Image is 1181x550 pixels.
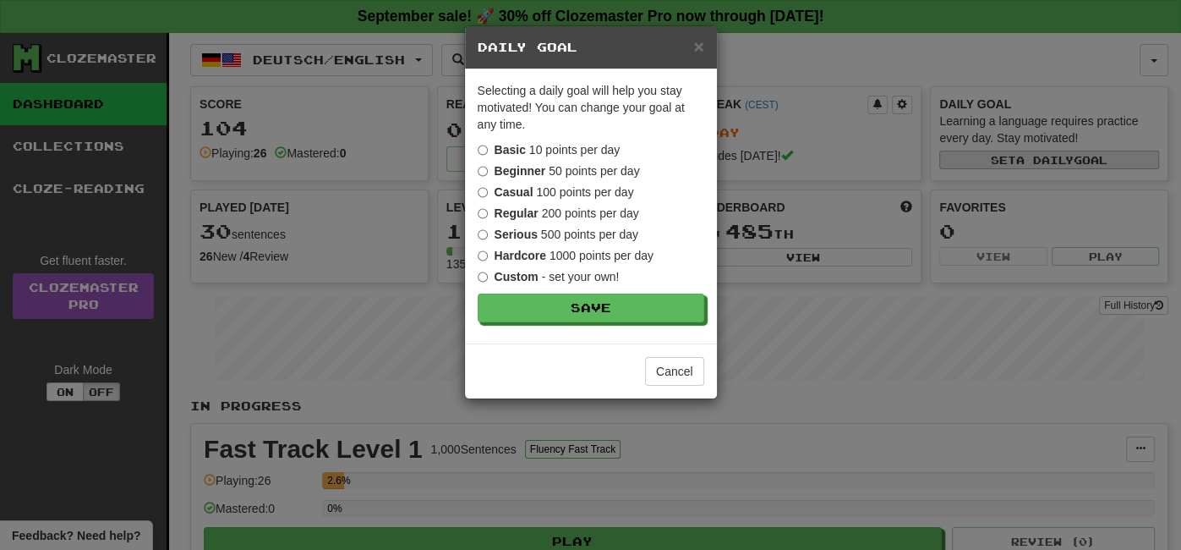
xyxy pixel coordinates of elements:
span: × [693,36,703,56]
label: 100 points per day [478,184,634,201]
strong: Beginner [495,164,546,178]
strong: Casual [495,185,533,199]
input: Hardcore 1000 points per day [478,250,489,261]
input: Casual 100 points per day [478,187,489,198]
button: Save [478,294,704,322]
label: 10 points per day [478,141,621,158]
label: 200 points per day [478,205,639,222]
strong: Custom [495,270,539,283]
p: Selecting a daily goal will help you stay motivated ! You can change your goal at any time. [478,82,704,133]
button: Cancel [645,357,704,386]
strong: Hardcore [495,249,546,262]
input: Regular 200 points per day [478,208,489,219]
strong: Serious [495,228,538,241]
strong: Regular [495,206,539,220]
label: - set your own! [478,268,620,285]
h5: Daily Goal [478,39,704,56]
label: 50 points per day [478,162,640,179]
input: Beginner 50 points per day [478,166,489,177]
label: 1000 points per day [478,247,653,264]
input: Basic 10 points per day [478,145,489,156]
button: Close [693,37,703,55]
input: Custom - set your own! [478,272,489,283]
label: 500 points per day [478,226,638,243]
strong: Basic [495,143,526,157]
input: Serious 500 points per day [478,229,489,240]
